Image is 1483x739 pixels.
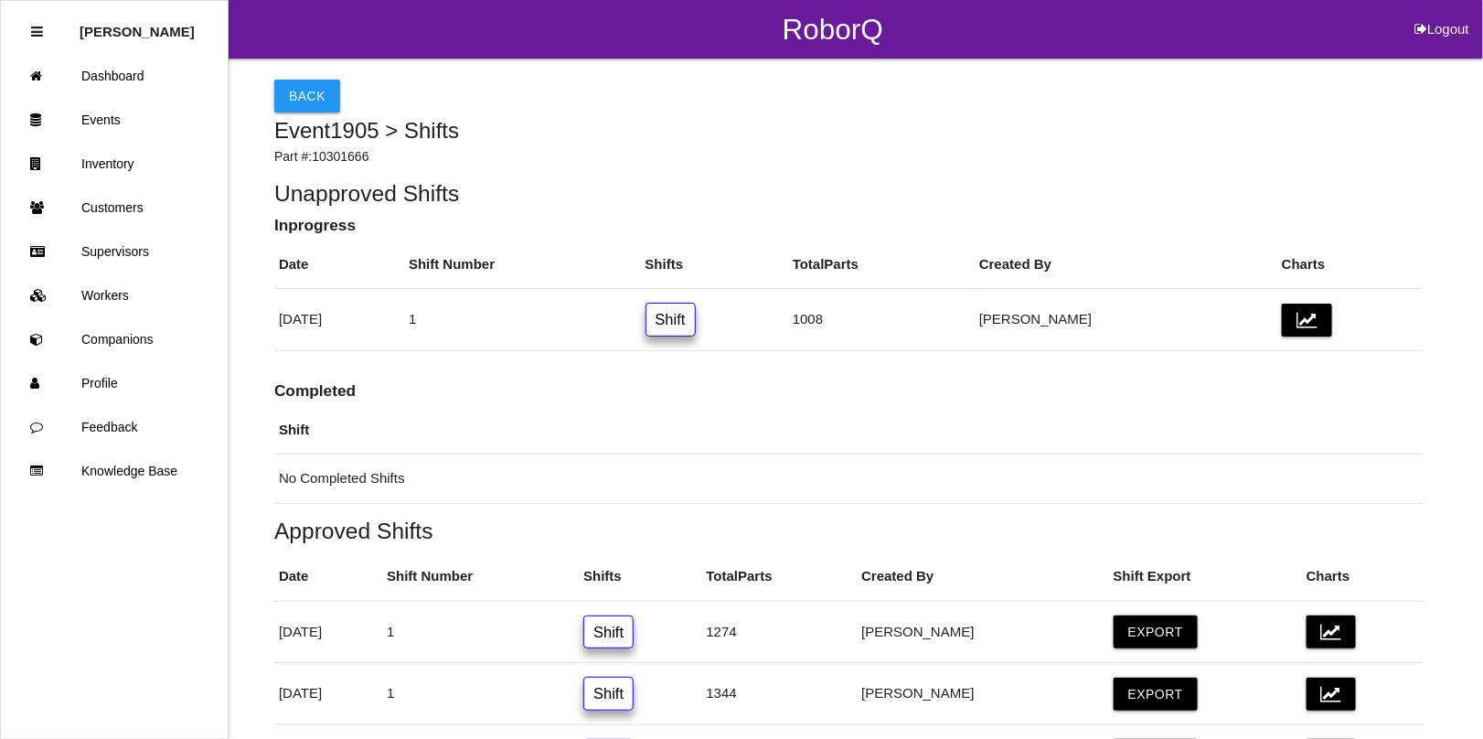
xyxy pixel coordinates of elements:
a: Companions [1,317,228,361]
a: Shift [583,677,634,711]
a: Customers [1,186,228,230]
th: Total Parts [702,552,858,601]
th: Shift Export [1109,552,1302,601]
th: Shift [274,406,1424,455]
a: Shift [583,616,634,649]
th: Shifts [641,241,788,289]
th: Shift Number [404,241,641,289]
th: Date [274,552,382,601]
button: Export [1114,616,1198,648]
th: Date [274,241,404,289]
p: Part #: 10301666 [274,147,1424,166]
td: 1 [404,289,641,351]
th: Total Parts [788,241,975,289]
a: Feedback [1,405,228,449]
td: No Completed Shifts [274,455,1424,504]
a: Profile [1,361,228,405]
td: [PERSON_NAME] [857,601,1108,663]
a: Events [1,98,228,142]
td: 1344 [702,663,858,725]
th: Shift Number [382,552,579,601]
b: Inprogress [274,216,356,234]
td: [DATE] [274,289,404,351]
h5: Unapproved Shifts [274,181,1424,206]
h4: Event 1905 > Shifts [274,119,1424,143]
div: Close [31,10,43,54]
td: [DATE] [274,601,382,663]
td: 1274 [702,601,858,663]
th: Created By [857,552,1108,601]
th: Charts [1302,552,1424,601]
th: Shifts [579,552,701,601]
a: Dashboard [1,54,228,98]
button: Back [274,80,340,112]
td: 1 [382,663,579,725]
a: Knowledge Base [1,449,228,493]
a: Workers [1,273,228,317]
th: Created By [975,241,1277,289]
p: Rosie Blandino [80,10,195,39]
b: Completed [274,381,356,400]
a: Shift [645,303,696,337]
td: [DATE] [274,663,382,725]
td: 1 [382,601,579,663]
h5: Approved Shifts [274,519,1424,543]
th: Charts [1277,241,1424,289]
button: Export [1114,678,1198,711]
td: 1008 [788,289,975,351]
a: Inventory [1,142,228,186]
a: Supervisors [1,230,228,273]
td: [PERSON_NAME] [975,289,1277,351]
td: [PERSON_NAME] [857,663,1108,725]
